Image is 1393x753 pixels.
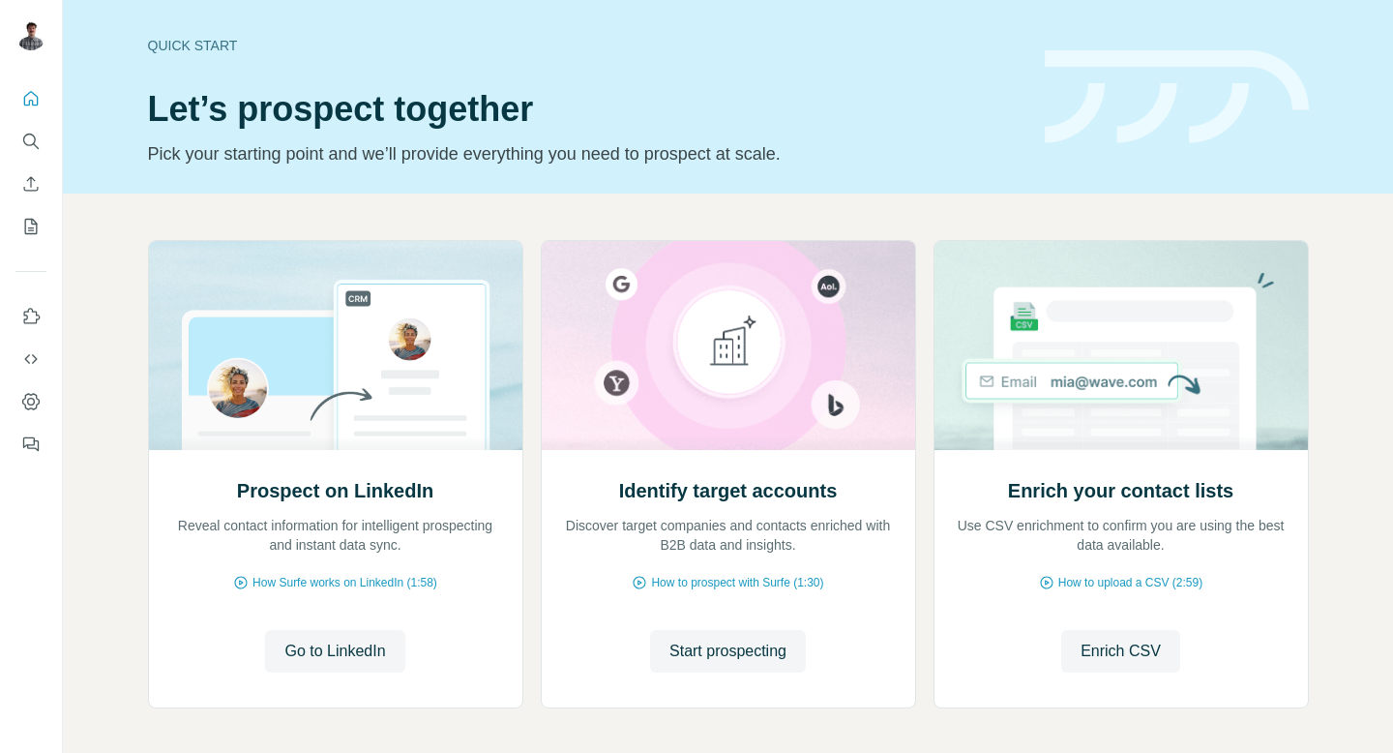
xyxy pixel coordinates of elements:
h1: Let’s prospect together [148,90,1022,129]
h2: Enrich your contact lists [1008,477,1233,504]
img: banner [1045,50,1309,144]
button: Enrich CSV [15,166,46,201]
span: Go to LinkedIn [284,640,385,663]
span: Enrich CSV [1081,640,1161,663]
button: Enrich CSV [1061,630,1180,673]
button: Dashboard [15,384,46,419]
button: Feedback [15,427,46,462]
button: Start prospecting [650,630,806,673]
img: Enrich your contact lists [934,241,1309,450]
button: Go to LinkedIn [265,630,404,673]
img: Identify target accounts [541,241,916,450]
span: Start prospecting [669,640,786,663]
span: How to upload a CSV (2:59) [1058,574,1202,591]
span: How Surfe works on LinkedIn (1:58) [252,574,437,591]
span: How to prospect with Surfe (1:30) [651,574,823,591]
button: Search [15,124,46,159]
button: Use Surfe on LinkedIn [15,299,46,334]
button: Use Surfe API [15,342,46,376]
p: Discover target companies and contacts enriched with B2B data and insights. [561,516,896,555]
button: Quick start [15,81,46,116]
div: Quick start [148,36,1022,55]
img: Prospect on LinkedIn [148,241,523,450]
h2: Identify target accounts [619,477,838,504]
p: Use CSV enrichment to confirm you are using the best data available. [954,516,1289,555]
img: Avatar [15,19,46,50]
button: My lists [15,209,46,244]
p: Pick your starting point and we’ll provide everything you need to prospect at scale. [148,140,1022,167]
p: Reveal contact information for intelligent prospecting and instant data sync. [168,516,503,555]
h2: Prospect on LinkedIn [237,477,433,504]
